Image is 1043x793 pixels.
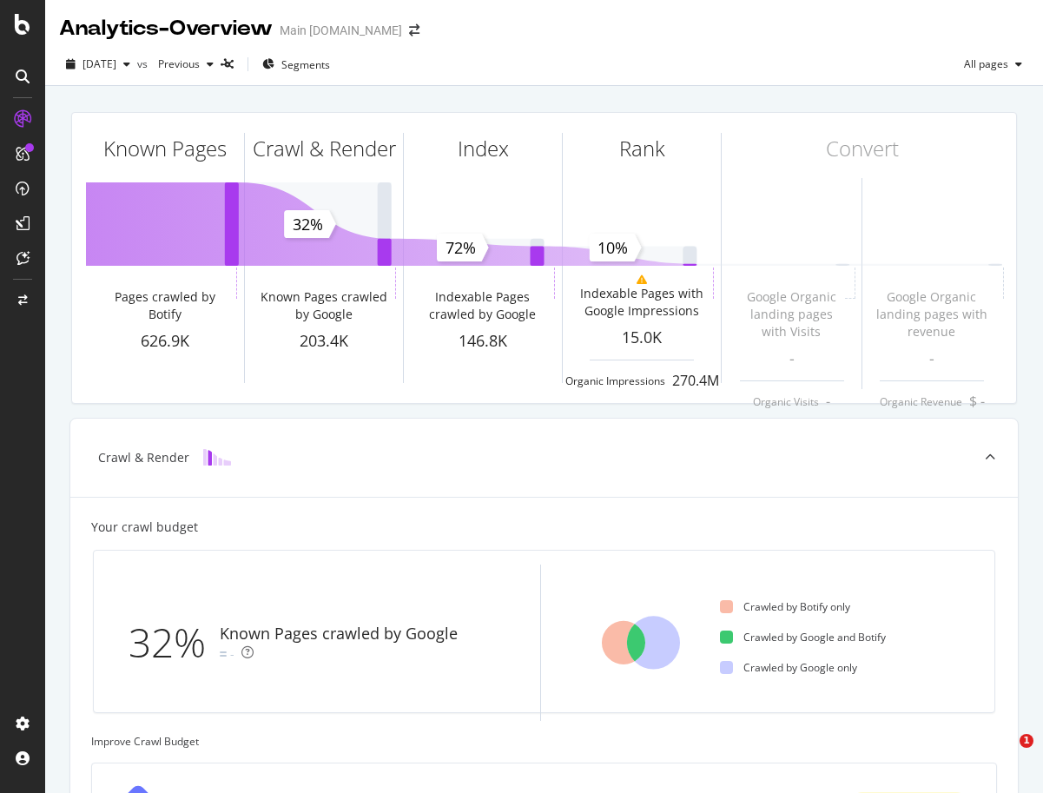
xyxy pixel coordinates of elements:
span: Previous [151,56,200,71]
div: Known Pages crawled by Google [220,623,458,645]
div: Main [DOMAIN_NAME] [280,22,402,39]
div: Crawled by Google and Botify [720,630,886,644]
button: [DATE] [59,50,137,78]
span: 1 [1020,734,1033,748]
div: Crawled by Google only [720,660,857,675]
div: Indexable Pages with Google Impressions [573,285,710,320]
div: Analytics - Overview [59,14,273,43]
div: 626.9K [86,330,244,353]
button: All pages [957,50,1029,78]
div: Known Pages crawled by Google [255,288,392,323]
div: Organic Impressions [565,373,665,388]
div: Crawl & Render [253,134,396,163]
iframe: Intercom live chat [984,734,1026,776]
div: 32% [129,614,220,671]
button: Previous [151,50,221,78]
div: 146.8K [404,330,562,353]
div: Known Pages [103,134,227,163]
button: Segments [255,50,337,78]
div: 270.4M [672,371,719,391]
div: - [230,645,234,663]
div: Pages crawled by Botify [96,288,233,323]
div: Crawl & Render [98,449,189,466]
img: block-icon [203,449,231,466]
div: Improve Crawl Budget [91,734,997,749]
div: 203.4K [245,330,403,353]
div: Rank [619,134,665,163]
div: Indexable Pages crawled by Google [414,288,551,323]
img: Equal [220,651,227,657]
div: arrow-right-arrow-left [409,24,419,36]
span: vs [137,56,151,71]
span: All pages [957,56,1008,71]
div: Crawled by Botify only [720,599,850,614]
div: Index [458,134,509,163]
span: 2025 Aug. 10th [83,56,116,71]
div: 15.0K [563,327,721,349]
span: Segments [281,57,330,72]
div: Your crawl budget [91,519,198,536]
